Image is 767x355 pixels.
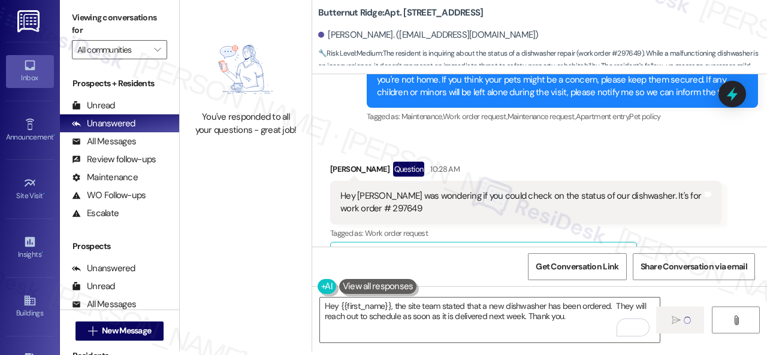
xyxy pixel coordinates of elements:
div: You've responded to all your questions - great job! [193,111,298,136]
div: Tagged as: [367,108,758,125]
div: Unanswered [72,117,135,130]
button: New Message [76,321,164,341]
span: Maintenance , [401,111,443,122]
div: Review follow-ups [72,153,156,166]
span: Work order request , [443,111,508,122]
span: Maintenance request , [508,111,576,122]
span: • [53,131,55,139]
div: [PERSON_NAME] [330,162,721,181]
div: Unread [72,280,115,293]
div: All Messages [72,135,136,148]
a: Buildings [6,290,54,323]
a: Inbox [6,55,54,87]
span: Get Conversation Link [536,260,618,273]
strong: 🔧 Risk Level: Medium [318,48,382,58]
div: Prospects + Residents [60,77,179,90]
span: Share Conversation via email [641,260,747,273]
i:  [154,45,161,54]
button: Get Conversation Link [528,253,626,280]
img: empty-state [198,34,293,105]
div: [PERSON_NAME]. ([EMAIL_ADDRESS][DOMAIN_NAME]) [318,29,539,41]
span: New Message [102,324,151,337]
div: Unread [72,99,115,112]
div: Maintenance [72,171,138,184]
div: Tagged as: [330,224,721,242]
img: ResiDesk Logo [17,10,42,32]
a: Insights • [6,232,54,264]
span: : The resident is inquiring about the status of a dishwasher repair (work order #297649). While a... [318,47,767,86]
span: Apartment entry , [576,111,630,122]
div: Unanswered [72,262,135,275]
span: Work order request [365,228,428,238]
div: Question [393,162,425,177]
i:  [88,326,97,336]
div: Hey [PERSON_NAME] was wondering if you could check on the status of our dishwasher. It's for work... [340,190,702,216]
span: Pet policy [629,111,661,122]
i:  [732,315,741,325]
div: Escalate [72,207,119,220]
span: • [43,190,45,198]
div: All Messages [72,298,136,311]
b: Butternut Ridge: Apt. [STREET_ADDRESS] [318,7,483,19]
button: Share Conversation via email [633,253,755,280]
i:  [672,315,681,325]
a: Site Visit • [6,173,54,205]
textarea: To enrich screen reader interactions, please activate Accessibility in Grammarly extension settings [320,298,660,342]
label: Viewing conversations for [72,8,167,40]
div: Prospects [60,240,179,253]
div: WO Follow-ups [72,189,146,202]
span: • [41,248,43,257]
input: All communities [77,40,148,59]
div: 10:28 AM [427,163,460,175]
